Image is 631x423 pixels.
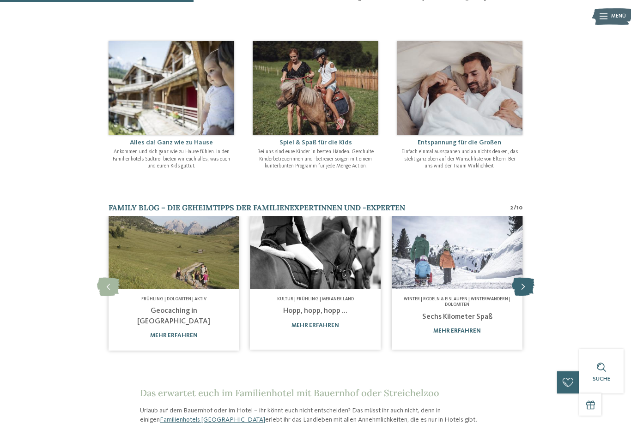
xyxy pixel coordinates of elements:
span: Suche [593,376,610,382]
a: mehr erfahren [433,328,481,334]
span: Family Blog – die Geheimtipps der Familienexpertinnen und -experten [109,203,405,212]
img: Familienhotel mit Bauernhof: ein Traum wird wahr [253,41,378,135]
img: Familienhotel mit Bauernhof: ein Traum wird wahr [109,41,234,135]
p: Ankommen und sich ganz wie zu Hause fühlen. In den Familienhotels Südtirol bieten wir euch alles,... [112,149,231,170]
span: 2 [510,204,514,212]
p: Bei uns sind eure Kinder in besten Händen. Geschulte Kinderbetreuerinnen und -betreuer sorgen mit... [256,149,375,170]
span: Kultur | Frühling | Meraner Land [277,297,354,301]
span: Entspannung für die Großen [418,139,501,146]
a: mehr erfahren [291,322,339,328]
img: Familienhotel mit Bauernhof: ein Traum wird wahr [109,216,239,289]
span: / [514,204,516,212]
span: Frühling | Dolomiten | Aktiv [141,297,206,301]
a: mehr erfahren [150,333,198,339]
span: Winter | Rodeln & Eislaufen | Winterwandern | Dolomiten [404,297,510,307]
img: Familienhotel mit Bauernhof: ein Traum wird wahr [392,216,522,289]
a: Familienhotels [GEOGRAPHIC_DATA] [160,417,265,423]
a: Hopp, hopp, hopp … [283,307,347,315]
span: Das erwartet euch im Familienhotel mit Bauernhof oder Streichelzoo [140,387,439,399]
span: Spiel & Spaß für die Kids [279,139,352,146]
img: Familienhotel mit Bauernhof: ein Traum wird wahr [397,41,522,135]
a: Sechs Kilometer Spaß [422,313,492,321]
p: Einfach einmal ausspannen und an nichts denken, das steht ganz oben auf der Wunschliste von Elter... [400,149,519,170]
span: Alles da! Ganz wie zu Hause [130,139,213,146]
img: Familienhotel mit Bauernhof: ein Traum wird wahr [250,216,381,289]
span: 10 [516,204,522,212]
a: Geocaching in [GEOGRAPHIC_DATA] [137,307,210,325]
